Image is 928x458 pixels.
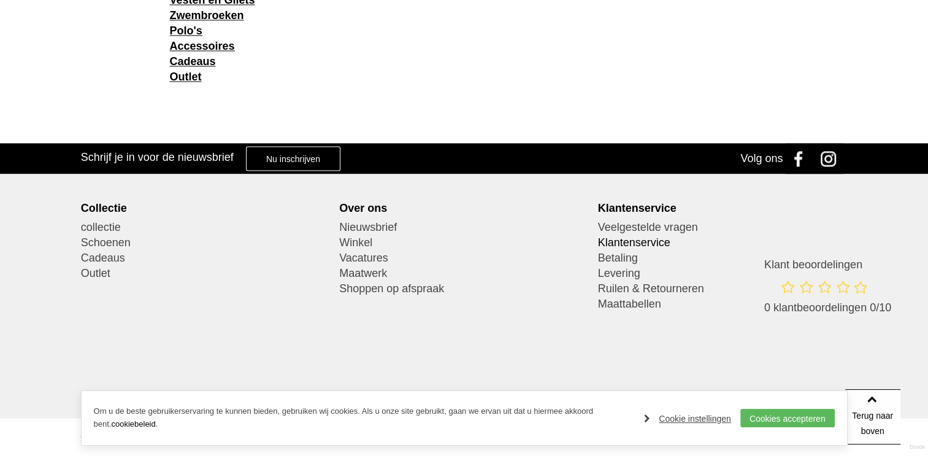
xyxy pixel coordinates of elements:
a: Vacatures [339,250,589,266]
a: Ruilen & Retourneren [598,281,848,297]
a: Betaling [598,250,848,266]
a: Accessoires [170,40,235,52]
a: Cadeaus [81,250,331,266]
a: Zwembroeken [170,9,244,21]
div: Volg ons [740,143,783,174]
a: Nu inschrijven [246,146,340,171]
a: Maattabellen [598,297,848,312]
div: Collectie [81,201,331,215]
span: 0 klantbeoordelingen 0/10 [764,301,891,314]
a: Outlet [170,71,202,83]
a: Klantenservice [598,235,848,250]
a: Divide [910,440,925,455]
a: Cookies accepteren [740,409,835,427]
a: Winkel [339,235,589,250]
a: Maatwerk [339,266,589,281]
a: Veelgestelde vragen [598,220,848,235]
p: Om u de beste gebruikerservaring te kunnen bieden, gebruiken wij cookies. Als u onze site gebruik... [94,405,632,431]
a: Terug naar boven [845,389,900,444]
a: cookiebeleid [111,419,155,429]
a: Cookie instellingen [644,409,731,428]
a: Outlet [81,266,331,281]
a: Schoenen [81,235,331,250]
h3: Klant beoordelingen [764,258,891,271]
a: Facebook [786,143,816,174]
a: Nieuwsbrief [339,220,589,235]
div: Over ons [339,201,589,215]
a: Levering [598,266,848,281]
a: Shoppen op afspraak [339,281,589,297]
h3: Schrijf je in voor de nieuwsbrief [81,150,234,164]
div: Klantenservice [598,201,848,215]
a: Cadeaus [170,55,216,68]
a: Instagram [816,143,847,174]
a: Polo's [170,25,202,37]
a: collectie [81,220,331,235]
a: Klant beoordelingen 0 klantbeoordelingen 0/10 [764,258,891,327]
